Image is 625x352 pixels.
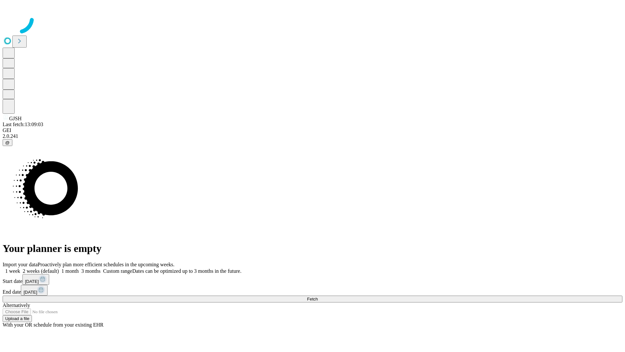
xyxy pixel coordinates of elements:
[3,122,43,127] span: Last fetch: 13:09:03
[81,268,101,274] span: 3 months
[5,140,10,145] span: @
[22,274,49,285] button: [DATE]
[3,315,32,322] button: Upload a file
[3,127,622,133] div: GEI
[3,242,622,255] h1: Your planner is empty
[38,262,174,267] span: Proactively plan more efficient schedules in the upcoming weeks.
[9,116,21,121] span: GJSH
[3,274,622,285] div: Start date
[3,133,622,139] div: 2.0.241
[23,290,37,295] span: [DATE]
[307,297,318,301] span: Fetch
[132,268,241,274] span: Dates can be optimized up to 3 months in the future.
[3,322,104,328] span: With your OR schedule from your existing EHR
[62,268,79,274] span: 1 month
[3,139,12,146] button: @
[23,268,59,274] span: 2 weeks (default)
[103,268,132,274] span: Custom range
[3,296,622,302] button: Fetch
[3,285,622,296] div: End date
[25,279,39,284] span: [DATE]
[3,262,38,267] span: Import your data
[21,285,48,296] button: [DATE]
[5,268,20,274] span: 1 week
[3,302,30,308] span: Alternatively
